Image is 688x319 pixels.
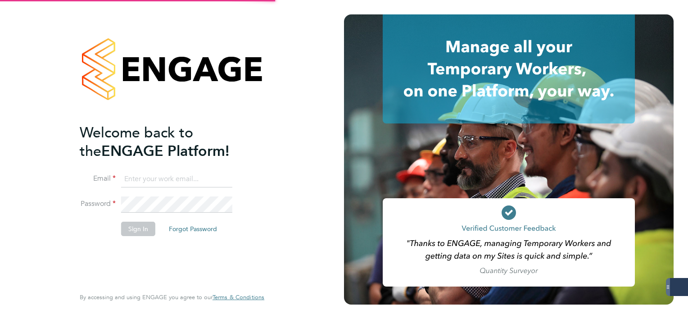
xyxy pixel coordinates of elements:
[162,222,224,236] button: Forgot Password
[80,123,255,160] h2: ENGAGE Platform!
[213,294,264,301] a: Terms & Conditions
[80,293,264,301] span: By accessing and using ENGAGE you agree to our
[121,222,155,236] button: Sign In
[121,171,232,187] input: Enter your work email...
[80,174,116,183] label: Email
[80,124,193,160] span: Welcome back to the
[80,199,116,209] label: Password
